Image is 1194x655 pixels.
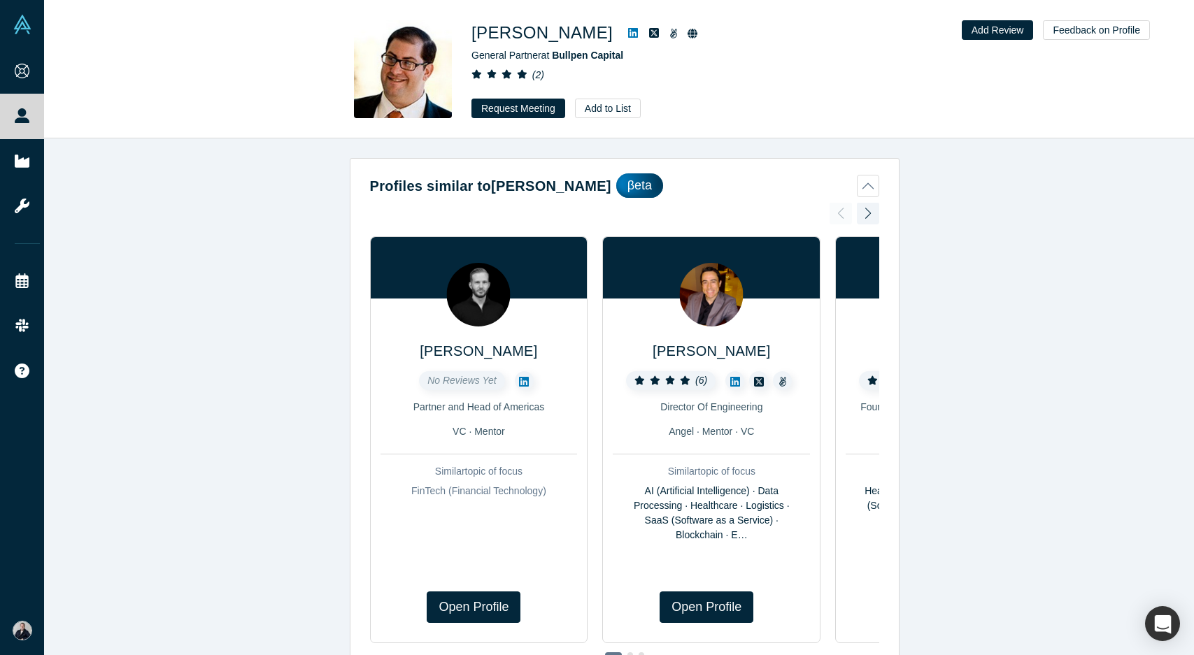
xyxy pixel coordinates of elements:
[354,20,452,118] img: Eric Wiesen's Profile Image
[13,621,32,640] img: Dan Smith's Account
[653,343,770,359] a: [PERSON_NAME]
[680,263,744,326] img: Rodrigo Schmidt's Profile Image
[1043,20,1150,40] button: Feedback on Profile
[427,375,497,386] span: No Reviews Yet
[846,484,1043,542] div: Healthcare · Sales · Enterprise SaaS (Software as a Service) · Enterprise Sales · Medical Devices...
[846,464,1043,479] div: Similar topic of focus
[846,424,1043,439] div: Alchemist
[420,343,537,359] a: [PERSON_NAME]
[13,15,32,34] img: Alchemist Vault Logo
[411,485,546,496] span: FinTech (Financial Technology)
[660,401,762,412] span: Director Of Engineering
[413,401,545,412] span: Partner and Head of Americas
[370,173,879,198] button: Profiles similar to[PERSON_NAME]βeta
[660,591,753,623] a: Open Profile
[552,50,623,61] a: Bullpen Capital
[613,424,810,439] div: Angel · Mentor · VC
[613,484,810,542] div: AI (Artificial Intelligence) · Data Processing · Healthcare · Logistics · SaaS (Software as a Ser...
[532,69,544,80] i: ( 2 )
[471,50,623,61] span: General Partner at
[471,99,565,118] button: Request Meeting
[962,20,1034,40] button: Add Review
[471,20,613,45] h1: [PERSON_NAME]
[370,175,611,196] h2: Profiles similar to [PERSON_NAME]
[616,173,663,198] div: βeta
[427,591,520,623] a: Open Profile
[613,464,810,479] div: Similar topic of focus
[381,424,578,439] div: VC · Mentor
[447,263,511,326] img: Julian Roeoes's Profile Image
[381,464,578,479] div: Similar topic of focus
[860,401,1165,412] span: Founder, Go To Market, Healthcare, Life Science, Fintech, Real Estate
[695,375,707,386] i: ( 6 )
[575,99,641,118] button: Add to List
